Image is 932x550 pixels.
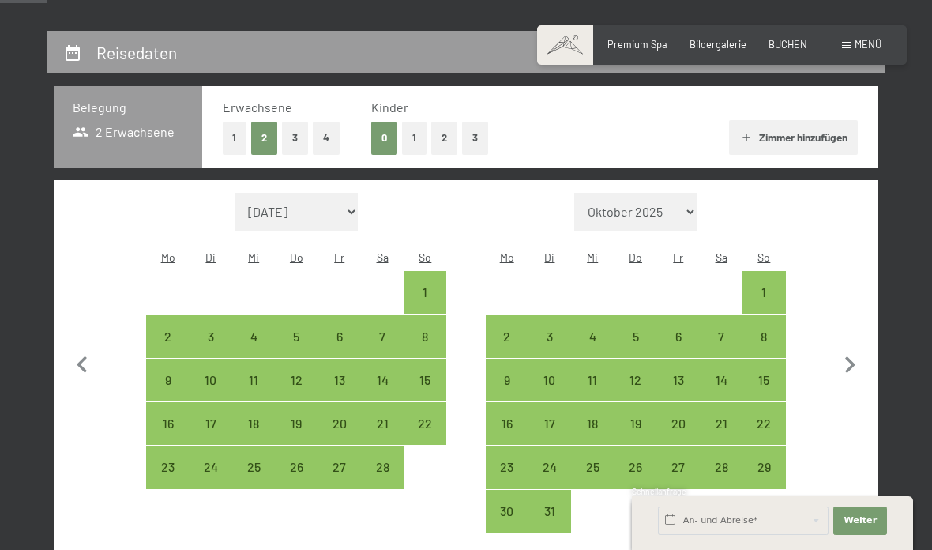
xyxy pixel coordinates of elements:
[615,461,655,500] div: 26
[742,271,785,314] div: Anreise möglich
[363,374,402,413] div: 14
[234,374,273,413] div: 11
[361,315,404,357] div: Sat Feb 07 2026
[275,315,318,357] div: Thu Feb 05 2026
[657,446,700,488] div: Anreise möglich
[404,402,446,445] div: Anreise möglich
[530,505,569,544] div: 31
[405,374,445,413] div: 15
[234,461,273,500] div: 25
[701,374,741,413] div: 14
[148,461,187,500] div: 23
[632,487,686,496] span: Schnellanfrage
[528,315,571,357] div: Anreise möglich
[223,100,292,115] span: Erwachsene
[742,446,785,488] div: Anreise möglich
[290,251,303,264] abbr: Donnerstag
[276,417,316,457] div: 19
[744,286,784,326] div: 1
[148,374,187,413] div: 9
[659,417,698,457] div: 20
[318,402,361,445] div: Fri Feb 20 2026
[73,123,175,141] span: 2 Erwachsene
[486,402,528,445] div: Anreise möglich
[486,315,528,357] div: Anreise möglich
[571,402,614,445] div: Anreise möglich
[528,402,571,445] div: Anreise möglich
[573,374,612,413] div: 11
[320,374,359,413] div: 13
[487,461,527,500] div: 23
[700,402,742,445] div: Sat Mar 21 2026
[530,374,569,413] div: 10
[318,315,361,357] div: Fri Feb 06 2026
[769,38,807,51] span: BUCHEN
[486,446,528,488] div: Mon Mar 23 2026
[275,359,318,401] div: Anreise möglich
[629,251,642,264] abbr: Donnerstag
[614,359,656,401] div: Thu Mar 12 2026
[700,402,742,445] div: Anreise möglich
[757,251,770,264] abbr: Sonntag
[190,315,232,357] div: Anreise möglich
[223,122,247,154] button: 1
[361,402,404,445] div: Anreise möglich
[657,359,700,401] div: Fri Mar 13 2026
[190,446,232,488] div: Anreise möglich
[404,359,446,401] div: Sun Feb 15 2026
[673,251,683,264] abbr: Freitag
[742,359,785,401] div: Sun Mar 15 2026
[363,461,402,500] div: 28
[232,446,275,488] div: Wed Feb 25 2026
[607,38,667,51] a: Premium Spa
[363,417,402,457] div: 21
[528,446,571,488] div: Anreise möglich
[146,402,189,445] div: Anreise möglich
[276,374,316,413] div: 12
[690,38,746,51] span: Bildergalerie
[276,461,316,500] div: 26
[275,402,318,445] div: Anreise möglich
[700,315,742,357] div: Sat Mar 07 2026
[571,359,614,401] div: Wed Mar 11 2026
[318,446,361,488] div: Anreise möglich
[742,315,785,357] div: Anreise möglich
[146,446,189,488] div: Mon Feb 23 2026
[232,359,275,401] div: Wed Feb 11 2026
[528,446,571,488] div: Tue Mar 24 2026
[487,330,527,370] div: 2
[487,417,527,457] div: 16
[318,402,361,445] div: Anreise möglich
[700,315,742,357] div: Anreise möglich
[700,359,742,401] div: Sat Mar 14 2026
[404,271,446,314] div: Sun Feb 01 2026
[500,251,514,264] abbr: Montag
[318,359,361,401] div: Anreise möglich
[248,251,259,264] abbr: Mittwoch
[232,315,275,357] div: Anreise möglich
[146,402,189,445] div: Mon Feb 16 2026
[275,359,318,401] div: Thu Feb 12 2026
[232,402,275,445] div: Wed Feb 18 2026
[530,461,569,500] div: 24
[282,122,308,154] button: 3
[614,315,656,357] div: Thu Mar 05 2026
[190,402,232,445] div: Tue Feb 17 2026
[657,402,700,445] div: Anreise möglich
[146,359,189,401] div: Anreise möglich
[275,446,318,488] div: Thu Feb 26 2026
[744,374,784,413] div: 15
[744,461,784,500] div: 29
[614,402,656,445] div: Thu Mar 19 2026
[205,251,216,264] abbr: Dienstag
[742,402,785,445] div: Sun Mar 22 2026
[657,402,700,445] div: Fri Mar 20 2026
[419,251,431,264] abbr: Sonntag
[615,417,655,457] div: 19
[96,43,177,62] h2: Reisedaten
[573,330,612,370] div: 4
[614,315,656,357] div: Anreise möglich
[405,330,445,370] div: 8
[462,122,488,154] button: 3
[571,315,614,357] div: Anreise möglich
